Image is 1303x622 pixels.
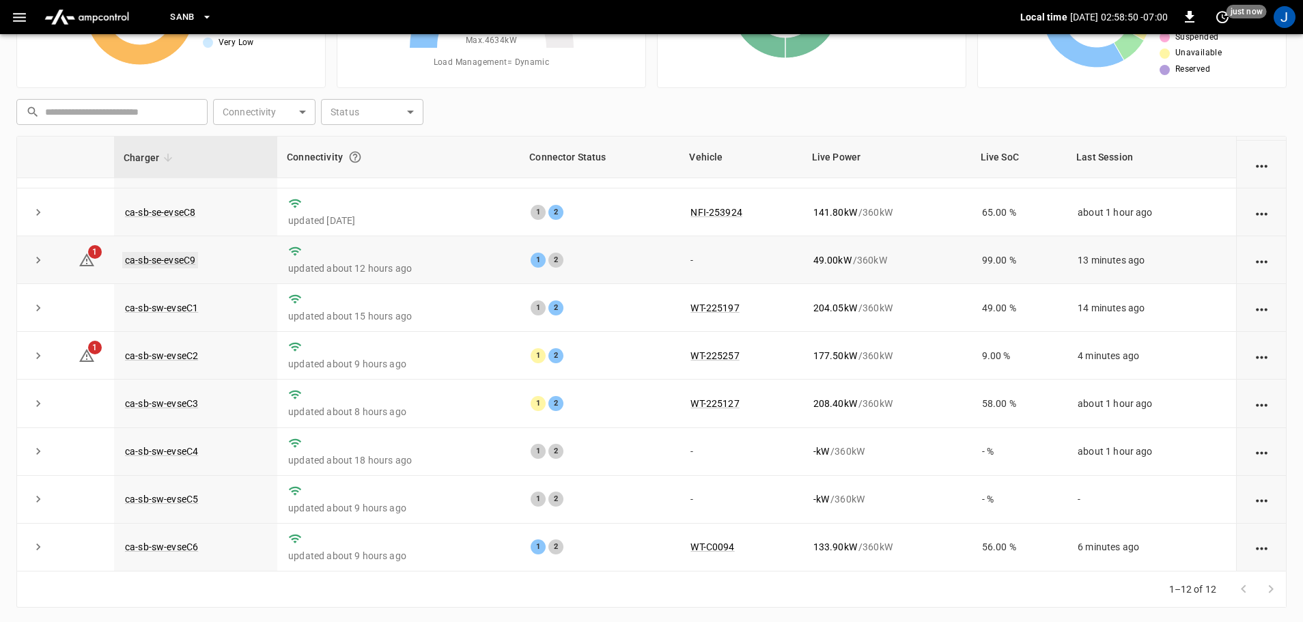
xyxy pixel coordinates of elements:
div: action cell options [1253,206,1270,219]
div: 1 [531,539,546,554]
div: action cell options [1253,444,1270,458]
span: Reserved [1175,63,1210,76]
th: Vehicle [679,137,802,178]
td: 99.00 % [971,236,1067,284]
button: expand row [28,393,48,414]
td: - % [971,476,1067,524]
div: action cell options [1253,253,1270,267]
p: updated about 8 hours ago [288,405,509,419]
p: - kW [813,492,829,506]
span: just now [1227,5,1267,18]
a: WT-225197 [690,302,739,313]
td: about 1 hour ago [1067,380,1236,427]
div: profile-icon [1274,6,1295,28]
p: updated about 9 hours ago [288,501,509,515]
p: Local time [1020,10,1067,24]
div: action cell options [1253,492,1270,506]
div: 1 [531,205,546,220]
td: 13 minutes ago [1067,236,1236,284]
td: 9.00 % [971,332,1067,380]
span: Load Management = Dynamic [434,56,550,70]
button: expand row [28,298,48,318]
p: 1–12 of 12 [1169,582,1217,596]
p: updated [DATE] [288,214,509,227]
td: 58.00 % [971,380,1067,427]
div: 2 [548,348,563,363]
p: 133.90 kW [813,540,857,554]
a: ca-sb-sw-evseC5 [125,494,198,505]
td: 4 minutes ago [1067,332,1236,380]
span: Charger [124,150,177,166]
p: - kW [813,444,829,458]
td: 49.00 % [971,284,1067,332]
a: NFI-253924 [690,207,742,218]
p: 204.05 kW [813,301,857,315]
td: - [679,476,802,524]
p: updated about 9 hours ago [288,549,509,563]
th: Last Session [1067,137,1236,178]
p: 208.40 kW [813,397,857,410]
div: 2 [548,300,563,315]
p: updated about 18 hours ago [288,453,509,467]
a: WT-C0094 [690,541,734,552]
a: 1 [79,350,95,361]
div: 2 [548,205,563,220]
button: SanB [165,4,218,31]
td: 65.00 % [971,188,1067,236]
div: Connectivity [287,145,510,169]
td: - [1067,476,1236,524]
div: action cell options [1253,397,1270,410]
p: 141.80 kW [813,206,857,219]
th: Live Power [802,137,971,178]
td: - [679,428,802,476]
a: 1 [79,254,95,265]
a: ca-sb-sw-evseC3 [125,398,198,409]
a: ca-sb-se-evseC9 [122,252,198,268]
td: - [679,236,802,284]
div: 2 [548,492,563,507]
span: Max. 4634 kW [466,34,517,48]
a: ca-sb-sw-evseC6 [125,541,198,552]
td: 14 minutes ago [1067,284,1236,332]
img: ampcontrol.io logo [39,4,135,30]
p: [DATE] 02:58:50 -07:00 [1070,10,1168,24]
span: Unavailable [1175,46,1222,60]
button: expand row [28,537,48,557]
div: / 360 kW [813,444,960,458]
div: 1 [531,492,546,507]
div: 1 [531,396,546,411]
a: ca-sb-se-evseC8 [125,207,195,218]
a: ca-sb-sw-evseC2 [125,350,198,361]
div: 2 [548,539,563,554]
th: Live SoC [971,137,1067,178]
div: / 360 kW [813,397,960,410]
td: 56.00 % [971,524,1067,571]
div: action cell options [1253,540,1270,554]
p: updated about 9 hours ago [288,357,509,371]
div: / 360 kW [813,349,960,363]
div: 2 [548,253,563,268]
div: action cell options [1253,301,1270,315]
p: 177.50 kW [813,349,857,363]
div: / 360 kW [813,492,960,506]
td: about 1 hour ago [1067,428,1236,476]
p: updated about 12 hours ago [288,261,509,275]
td: - % [971,428,1067,476]
button: expand row [28,345,48,366]
a: WT-225127 [690,398,739,409]
p: updated about 15 hours ago [288,309,509,323]
button: expand row [28,489,48,509]
div: action cell options [1253,349,1270,363]
div: 1 [531,444,546,459]
span: 1 [88,245,102,259]
span: 1 [88,341,102,354]
div: / 360 kW [813,206,960,219]
div: / 360 kW [813,253,960,267]
div: 2 [548,396,563,411]
div: 1 [531,300,546,315]
button: expand row [28,441,48,462]
div: 2 [548,444,563,459]
td: 6 minutes ago [1067,524,1236,571]
a: ca-sb-sw-evseC4 [125,446,198,457]
div: / 360 kW [813,540,960,554]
